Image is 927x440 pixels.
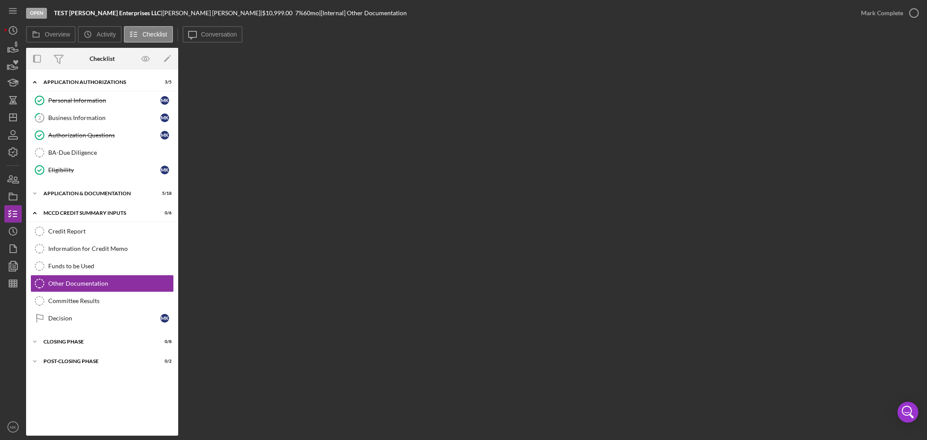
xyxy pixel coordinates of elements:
[48,149,173,156] div: BA-Due Diligence
[156,80,172,85] div: 3 / 5
[156,359,172,364] div: 0 / 2
[183,26,243,43] button: Conversation
[48,97,160,104] div: Personal Information
[26,8,47,19] div: Open
[48,167,160,173] div: Eligibility
[90,55,115,62] div: Checklist
[48,315,160,322] div: Decision
[160,166,169,174] div: M K
[48,228,173,235] div: Credit Report
[26,26,76,43] button: Overview
[48,297,173,304] div: Committee Results
[143,31,167,38] label: Checklist
[303,10,319,17] div: 60 mo
[156,339,172,344] div: 0 / 8
[30,92,174,109] a: Personal InformationMK
[897,402,918,423] div: Open Intercom Messenger
[45,31,70,38] label: Overview
[163,10,262,17] div: [PERSON_NAME] [PERSON_NAME] |
[43,191,150,196] div: Application & Documentation
[10,425,17,430] text: MK
[319,10,407,17] div: | [Internal] Other Documentation
[54,9,161,17] b: TEST [PERSON_NAME] Enterprises LLC
[48,263,173,270] div: Funds to be Used
[30,240,174,257] a: Information for Credit Memo
[48,245,173,252] div: Information for Credit Memo
[262,10,295,17] div: $10,999.00
[43,339,150,344] div: Closing Phase
[124,26,173,43] button: Checklist
[78,26,121,43] button: Activity
[48,132,160,139] div: Authorization Questions
[43,80,150,85] div: Application Authorizations
[295,10,303,17] div: 7 %
[160,314,169,323] div: M K
[852,4,923,22] button: Mark Complete
[160,96,169,105] div: M K
[861,4,903,22] div: Mark Complete
[160,113,169,122] div: M K
[30,310,174,327] a: DecisionMK
[30,292,174,310] a: Committee Results
[48,114,160,121] div: Business Information
[156,191,172,196] div: 5 / 18
[96,31,116,38] label: Activity
[160,131,169,140] div: M K
[30,275,174,292] a: Other Documentation
[30,223,174,240] a: Credit Report
[4,418,22,436] button: MK
[156,210,172,216] div: 0 / 6
[48,280,173,287] div: Other Documentation
[30,161,174,179] a: EligibilityMK
[30,109,174,127] a: 2Business InformationMK
[30,144,174,161] a: BA-Due Diligence
[30,257,174,275] a: Funds to be Used
[54,10,163,17] div: |
[201,31,237,38] label: Conversation
[30,127,174,144] a: Authorization QuestionsMK
[43,359,150,364] div: Post-Closing Phase
[43,210,150,216] div: MCCD Credit Summary Inputs
[38,115,41,120] tspan: 2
